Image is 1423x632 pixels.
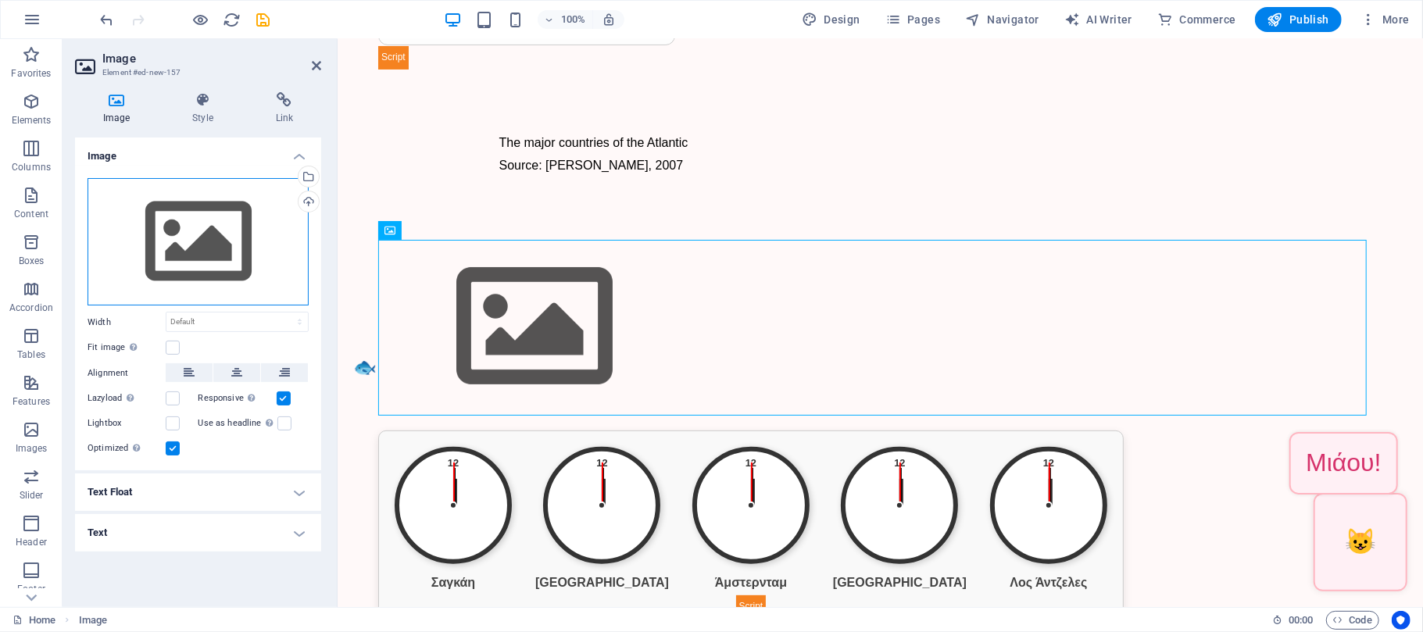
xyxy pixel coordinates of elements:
label: Width [88,318,166,327]
button: More [1354,7,1416,32]
button: Usercentrics [1392,611,1410,630]
button: 100% [538,10,593,29]
h4: Image [75,137,321,166]
label: Lazyload [88,389,166,408]
p: Boxes [19,255,45,267]
p: Favorites [11,67,51,80]
span: : [1300,614,1302,626]
p: Footer [17,583,45,595]
span: AI Writer [1064,12,1132,27]
i: On resize automatically adjust zoom level to fit chosen device. [602,12,616,27]
span: Design [802,12,860,27]
h6: Session time [1272,611,1314,630]
button: Code [1326,611,1379,630]
h4: Style [164,92,247,125]
h6: 100% [561,10,586,29]
span: Code [1333,611,1372,630]
a: Click to cancel selection. Double-click to open Pages [13,611,55,630]
i: Reload page [223,11,241,29]
label: Lightbox [88,414,166,433]
button: Publish [1255,7,1342,32]
p: Content [14,208,48,220]
p: Slider [20,489,44,502]
button: Design [796,7,867,32]
span: 00 00 [1289,611,1313,630]
p: Images [16,442,48,455]
div: Design (Ctrl+Alt+Y) [796,7,867,32]
span: Pages [885,12,940,27]
h4: Image [75,92,164,125]
h4: Link [248,92,321,125]
p: Accordion [9,302,53,314]
label: Fit image [88,338,166,357]
p: Features [13,395,50,408]
span: More [1360,12,1410,27]
button: reload [223,10,241,29]
i: Save (Ctrl+S) [255,11,273,29]
button: save [254,10,273,29]
label: Alignment [88,364,166,383]
div: Select files from the file manager, stock photos, or upload file(s) [88,178,309,306]
button: AI Writer [1058,7,1139,32]
nav: breadcrumb [79,611,107,630]
p: Columns [12,161,51,173]
button: Pages [879,7,946,32]
label: Optimized [88,439,166,458]
button: undo [98,10,116,29]
label: Responsive [198,389,277,408]
p: Header [16,536,47,548]
h2: Image [102,52,321,66]
label: Use as headline [198,414,277,433]
p: Tables [17,348,45,361]
button: Click here to leave preview mode and continue editing [191,10,210,29]
i: Undo: Add element (Ctrl+Z) [98,11,116,29]
span: Navigator [965,12,1039,27]
p: Elements [12,114,52,127]
button: Commerce [1151,7,1242,32]
button: Navigator [959,7,1046,32]
h3: Element #ed-new-157 [102,66,290,80]
div: Image Slider [162,30,924,201]
h4: Text [75,514,321,552]
h4: Text Float [75,473,321,511]
span: Commerce [1157,12,1236,27]
span: Click to select. Double-click to edit [79,611,107,630]
span: Publish [1267,12,1329,27]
